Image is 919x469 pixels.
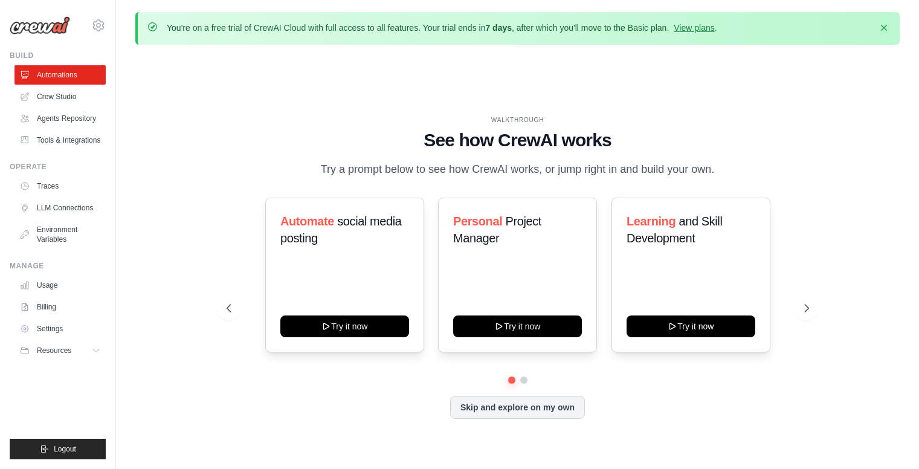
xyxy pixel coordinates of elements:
button: Skip and explore on my own [450,396,585,419]
strong: 7 days [485,23,512,33]
span: Personal [453,215,502,228]
img: Logo [10,16,70,34]
div: WALKTHROUGH [227,115,809,125]
a: Crew Studio [15,87,106,106]
span: Logout [54,444,76,454]
a: Traces [15,176,106,196]
a: Automations [15,65,106,85]
p: You're on a free trial of CrewAI Cloud with full access to all features. Your trial ends in , aft... [167,22,717,34]
a: Settings [15,319,106,338]
button: Try it now [627,315,755,337]
p: Try a prompt below to see how CrewAI works, or jump right in and build your own. [315,161,721,178]
a: Tools & Integrations [15,131,106,150]
a: LLM Connections [15,198,106,218]
a: Agents Repository [15,109,106,128]
h1: See how CrewAI works [227,129,809,151]
iframe: Chat Widget [859,411,919,469]
span: and Skill Development [627,215,722,245]
span: Automate [280,215,334,228]
a: View plans [674,23,714,33]
div: Operate [10,162,106,172]
div: Manage [10,261,106,271]
button: Try it now [453,315,582,337]
a: Usage [15,276,106,295]
span: Resources [37,346,71,355]
button: Logout [10,439,106,459]
a: Billing [15,297,106,317]
span: social media posting [280,215,402,245]
button: Resources [15,341,106,360]
span: Learning [627,215,676,228]
a: Environment Variables [15,220,106,249]
button: Try it now [280,315,409,337]
div: Build [10,51,106,60]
